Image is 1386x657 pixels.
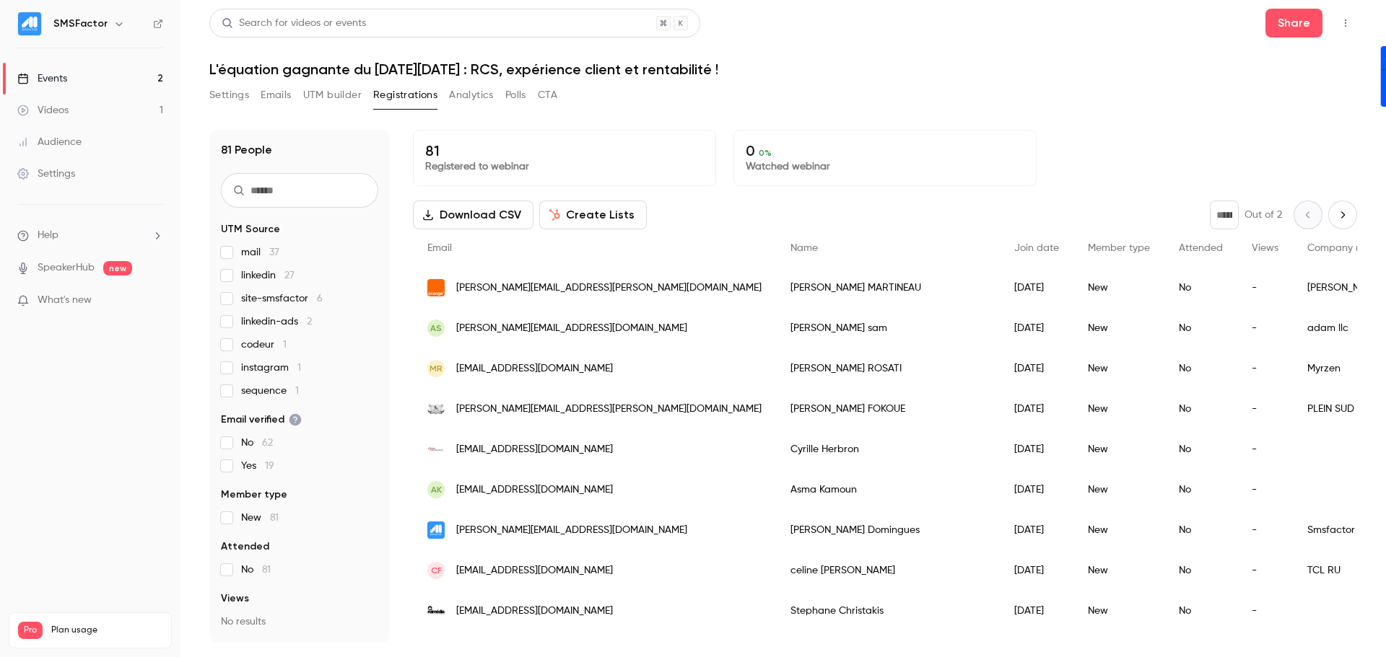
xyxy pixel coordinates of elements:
div: - [1237,429,1293,469]
div: No [1164,429,1237,469]
div: Asma Kamoun [776,469,1000,510]
span: UTM Source [221,222,280,237]
p: No results [221,614,378,629]
button: Next page [1328,200,1357,229]
span: Attended [1179,243,1223,253]
span: No [241,563,271,577]
span: sequence [241,384,299,398]
span: Plan usage [51,625,162,636]
div: [PERSON_NAME] FOKOUE [776,389,1000,429]
span: 1 [295,386,299,396]
img: smsfactor.com [427,521,445,539]
button: UTM builder [303,84,362,107]
span: codeur [241,338,287,352]
button: Analytics [449,84,494,107]
div: celine [PERSON_NAME] [776,550,1000,591]
div: - [1237,348,1293,389]
img: synergytrans.fr [427,400,445,418]
span: Attended [221,539,269,554]
div: Cyrille Herbron [776,429,1000,469]
div: Videos [17,103,69,118]
span: AK [431,483,442,496]
div: Settings [17,167,75,181]
span: [EMAIL_ADDRESS][DOMAIN_NAME] [456,563,613,578]
div: - [1237,469,1293,510]
span: Company name [1307,243,1382,253]
span: MR [430,362,443,375]
iframe: Noticeable Trigger [146,294,163,307]
div: [DATE] [1000,510,1073,550]
div: New [1073,469,1164,510]
span: 19 [265,461,274,471]
button: Polls [505,84,526,107]
span: Pro [18,622,43,639]
div: No [1164,469,1237,510]
span: Views [221,591,249,606]
span: 37 [269,247,279,257]
span: 1 [297,363,301,373]
div: No [1164,308,1237,348]
span: 27 [284,270,295,281]
p: Out of 2 [1245,208,1282,222]
span: New [241,511,279,525]
span: as [430,322,442,335]
div: Search for videos or events [222,16,366,31]
div: [DATE] [1000,268,1073,308]
img: SMSFactor [18,12,41,35]
span: Name [790,243,818,253]
span: [EMAIL_ADDRESS][DOMAIN_NAME] [456,442,613,457]
span: 81 [270,513,279,523]
span: mail [241,245,279,260]
li: help-dropdown-opener [17,228,163,243]
div: No [1164,348,1237,389]
div: Audience [17,135,82,149]
span: Views [1252,243,1278,253]
div: New [1073,268,1164,308]
div: [DATE] [1000,469,1073,510]
span: [PERSON_NAME][EMAIL_ADDRESS][PERSON_NAME][DOMAIN_NAME] [456,281,762,296]
div: New [1073,348,1164,389]
button: Emails [261,84,291,107]
div: - [1237,389,1293,429]
button: Download CSV [413,200,533,229]
span: Member type [221,488,287,502]
span: 0 % [759,148,772,158]
span: Email verified [221,413,302,427]
div: New [1073,429,1164,469]
span: [PERSON_NAME][EMAIL_ADDRESS][PERSON_NAME][DOMAIN_NAME] [456,402,762,417]
a: SpeakerHub [38,260,95,275]
span: [PERSON_NAME][EMAIL_ADDRESS][DOMAIN_NAME] [456,321,687,336]
span: Member type [1088,243,1150,253]
div: No [1164,510,1237,550]
div: New [1073,510,1164,550]
h1: 81 People [221,141,272,159]
span: No [241,436,273,450]
button: Share [1265,9,1322,38]
span: 81 [262,565,271,575]
span: Join date [1014,243,1059,253]
div: - [1237,268,1293,308]
img: roi-media.com [427,602,445,619]
div: New [1073,389,1164,429]
div: No [1164,591,1237,631]
span: linkedin [241,268,295,283]
div: No [1164,268,1237,308]
div: - [1237,550,1293,591]
h1: L'équation gagnante du [DATE][DATE] : RCS, expérience client et rentabilité ! [209,61,1357,78]
span: 2 [307,317,312,327]
div: Events [17,71,67,86]
p: Watched webinar [746,159,1024,174]
div: Stephane Christakis [776,591,1000,631]
div: [PERSON_NAME] MARTINEAU [776,268,1000,308]
p: 0 [746,142,1024,159]
div: New [1073,308,1164,348]
span: 6 [317,294,323,304]
div: [DATE] [1000,308,1073,348]
div: - [1237,308,1293,348]
button: Settings [209,84,249,107]
img: free.fr [427,441,445,458]
div: [PERSON_NAME] sam [776,308,1000,348]
div: [DATE] [1000,429,1073,469]
div: New [1073,591,1164,631]
p: 81 [425,142,704,159]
